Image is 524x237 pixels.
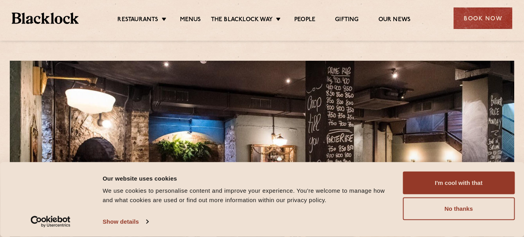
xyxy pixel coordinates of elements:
a: Menus [180,16,201,25]
button: I'm cool with that [403,172,515,194]
a: Our News [378,16,411,25]
a: Show details [103,216,148,228]
a: Gifting [335,16,358,25]
a: People [294,16,315,25]
button: No thanks [403,197,515,220]
img: BL_Textured_Logo-footer-cropped.svg [12,13,79,24]
a: The Blacklock Way [211,16,273,25]
a: Usercentrics Cookiebot - opens in a new window [16,216,85,228]
div: Book Now [454,7,512,29]
div: Our website uses cookies [103,174,394,183]
div: We use cookies to personalise content and improve your experience. You're welcome to manage how a... [103,186,394,205]
a: Restaurants [117,16,158,25]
